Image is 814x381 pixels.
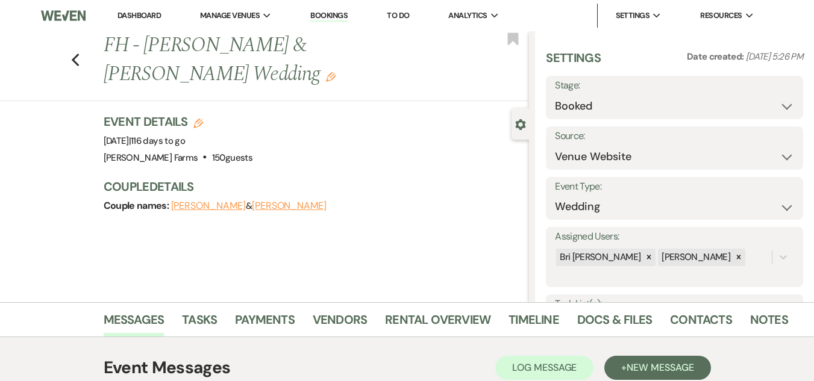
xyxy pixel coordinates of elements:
[495,356,593,380] button: Log Message
[104,135,186,147] span: [DATE]
[129,135,185,147] span: |
[200,10,260,22] span: Manage Venues
[387,10,409,20] a: To Do
[104,152,198,164] span: [PERSON_NAME] Farms
[604,356,710,380] button: +New Message
[746,51,803,63] span: [DATE] 5:26 PM
[41,3,86,28] img: Weven Logo
[131,135,185,147] span: 116 days to go
[385,310,490,336] a: Rental Overview
[252,201,327,211] button: [PERSON_NAME]
[658,249,732,266] div: [PERSON_NAME]
[700,10,742,22] span: Resources
[627,361,693,374] span: New Message
[104,113,252,130] h3: Event Details
[104,31,439,88] h1: FH - [PERSON_NAME] & [PERSON_NAME] Wedding
[750,310,788,336] a: Notes
[212,152,252,164] span: 150 guests
[182,310,217,336] a: Tasks
[616,10,650,22] span: Settings
[104,199,171,212] span: Couple names:
[512,361,577,374] span: Log Message
[555,128,794,145] label: Source:
[509,310,559,336] a: Timeline
[555,77,794,94] label: Stage:
[555,228,794,246] label: Assigned Users:
[171,200,327,212] span: &
[171,201,246,211] button: [PERSON_NAME]
[556,249,642,266] div: Bri [PERSON_NAME]
[670,310,732,336] a: Contacts
[546,49,601,76] h3: Settings
[104,178,518,195] h3: Couple Details
[104,355,231,380] h1: Event Messages
[687,51,746,63] span: Date created:
[104,310,164,336] a: Messages
[577,310,652,336] a: Docs & Files
[326,71,336,82] button: Edit
[555,296,794,313] label: Task List(s):
[448,10,487,22] span: Analytics
[235,310,295,336] a: Payments
[310,10,348,22] a: Bookings
[117,10,161,20] a: Dashboard
[313,310,367,336] a: Vendors
[515,118,526,129] button: Close lead details
[555,178,794,196] label: Event Type:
